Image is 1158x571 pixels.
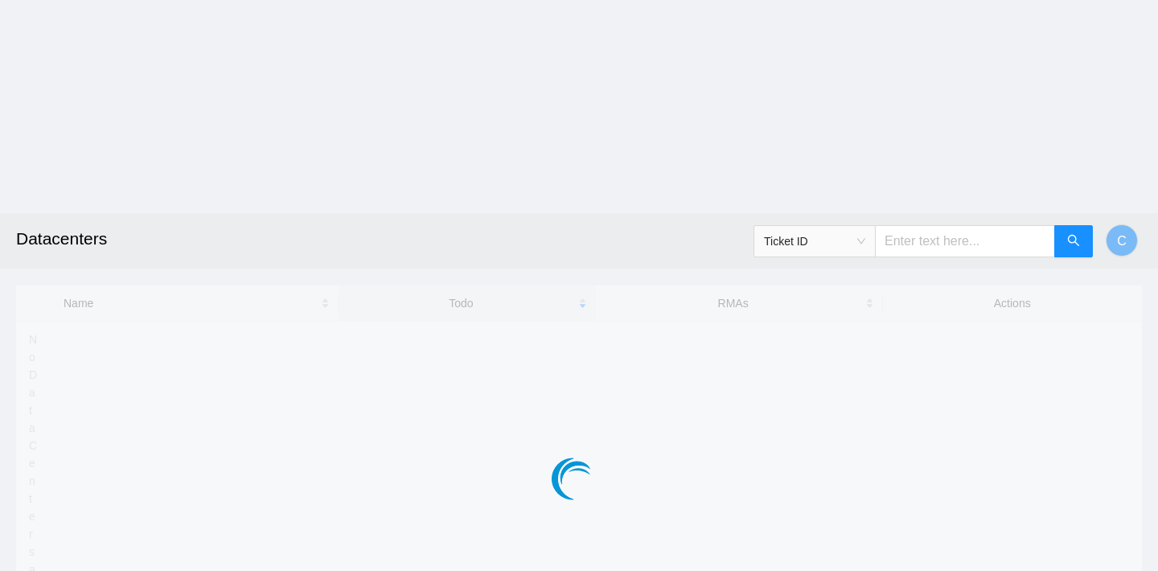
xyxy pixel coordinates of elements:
input: Enter text here... [875,225,1055,257]
button: search [1054,225,1093,257]
span: Ticket ID [764,229,865,253]
h2: Datacenters [16,213,804,265]
span: C [1117,231,1127,251]
span: search [1067,234,1080,249]
button: C [1106,224,1138,257]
